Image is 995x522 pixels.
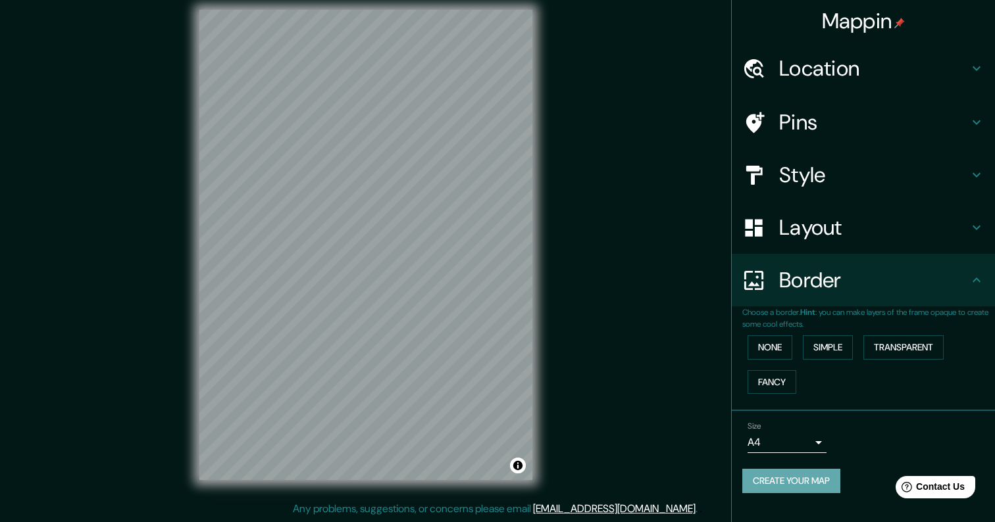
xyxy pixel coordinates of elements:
div: Border [732,254,995,306]
p: Choose a border. : you can make layers of the frame opaque to create some cool effects. [742,306,995,330]
canvas: Map [199,10,532,480]
button: Fancy [748,370,796,394]
button: Transparent [863,335,944,360]
iframe: Help widget launcher [878,471,981,508]
button: Create your map [742,469,840,493]
h4: Mappin [822,8,906,34]
a: [EMAIL_ADDRESS][DOMAIN_NAME] [533,502,696,515]
div: Location [732,42,995,95]
div: . [700,501,702,517]
p: Any problems, suggestions, or concerns please email . [293,501,698,517]
div: Layout [732,201,995,254]
label: Size [748,421,761,432]
div: A4 [748,432,827,453]
button: Toggle attribution [510,458,526,473]
h4: Layout [779,214,969,241]
h4: Location [779,55,969,82]
div: . [698,501,700,517]
div: Pins [732,96,995,149]
h4: Pins [779,109,969,135]
h4: Style [779,162,969,188]
div: Style [732,149,995,201]
button: None [748,335,792,360]
button: Simple [803,335,853,360]
img: pin-icon.png [894,18,905,28]
h4: Border [779,267,969,293]
b: Hint [800,307,815,318]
